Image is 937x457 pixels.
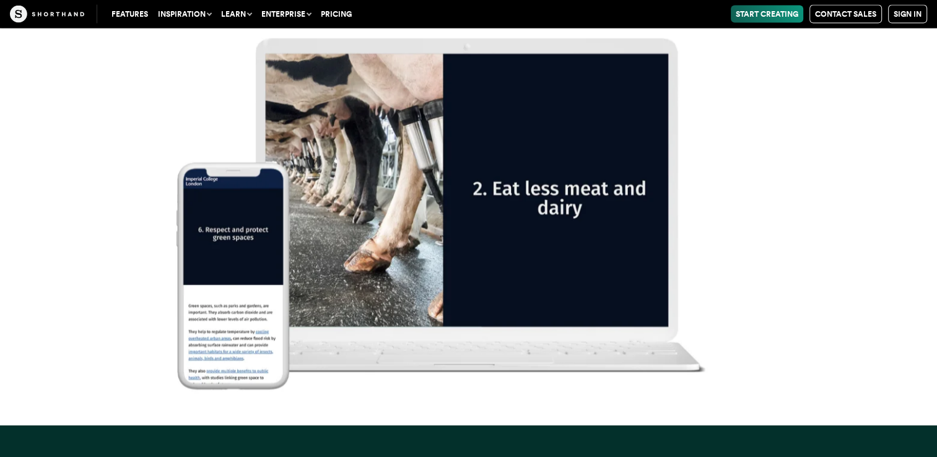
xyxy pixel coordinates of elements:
a: Start Creating [731,6,803,23]
img: The Craft [10,6,84,23]
a: Sign in [888,5,927,24]
a: Pricing [316,6,357,23]
button: Enterprise [256,6,316,23]
button: Inspiration [153,6,216,23]
a: Contact Sales [809,5,882,24]
a: Features [107,6,153,23]
button: Learn [216,6,256,23]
